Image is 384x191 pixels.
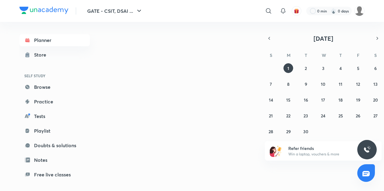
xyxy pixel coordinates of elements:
button: September 24, 2025 [318,111,328,120]
abbr: Thursday [339,52,342,58]
a: Planner [19,34,90,46]
button: September 28, 2025 [266,127,276,136]
abbr: September 5, 2025 [357,65,359,71]
abbr: September 10, 2025 [321,81,325,87]
abbr: September 18, 2025 [338,97,343,103]
button: September 8, 2025 [283,79,293,89]
abbr: September 19, 2025 [356,97,360,103]
button: September 11, 2025 [336,79,345,89]
button: September 2, 2025 [301,63,311,73]
button: September 18, 2025 [336,95,345,105]
a: Playlist [19,125,90,137]
abbr: September 3, 2025 [322,65,324,71]
abbr: September 9, 2025 [305,81,307,87]
button: September 20, 2025 [371,95,380,105]
a: Company Logo [19,7,68,16]
button: September 25, 2025 [336,111,345,120]
h6: Refer friends [288,145,363,151]
abbr: September 7, 2025 [270,81,272,87]
button: September 26, 2025 [353,111,363,120]
button: September 7, 2025 [266,79,276,89]
button: September 15, 2025 [283,95,293,105]
button: September 10, 2025 [318,79,328,89]
button: September 19, 2025 [353,95,363,105]
button: September 1, 2025 [283,63,293,73]
abbr: September 6, 2025 [374,65,377,71]
a: Practice [19,95,90,108]
button: September 21, 2025 [266,111,276,120]
button: [DATE] [273,34,373,43]
abbr: September 29, 2025 [286,129,291,134]
p: Win a laptop, vouchers & more [288,151,363,157]
abbr: September 4, 2025 [339,65,342,71]
abbr: September 12, 2025 [356,81,360,87]
button: September 4, 2025 [336,63,345,73]
img: avatar [294,8,299,14]
a: Browse [19,81,90,93]
abbr: Friday [357,52,359,58]
abbr: September 28, 2025 [269,129,273,134]
a: Store [19,49,90,61]
button: September 29, 2025 [283,127,293,136]
abbr: Tuesday [305,52,307,58]
abbr: September 27, 2025 [373,113,378,119]
abbr: September 2, 2025 [305,65,307,71]
div: Store [34,51,50,58]
button: September 27, 2025 [371,111,380,120]
abbr: September 23, 2025 [303,113,308,119]
button: September 22, 2025 [283,111,293,120]
abbr: September 15, 2025 [286,97,290,103]
abbr: Saturday [374,52,377,58]
abbr: September 11, 2025 [339,81,342,87]
button: avatar [292,6,301,16]
a: Notes [19,154,90,166]
abbr: Sunday [270,52,272,58]
button: September 12, 2025 [353,79,363,89]
abbr: September 25, 2025 [338,113,343,119]
abbr: September 20, 2025 [373,97,378,103]
abbr: September 26, 2025 [356,113,360,119]
a: Free live classes [19,168,90,181]
a: Doubts & solutions [19,139,90,151]
button: September 16, 2025 [301,95,311,105]
abbr: September 8, 2025 [287,81,290,87]
abbr: September 17, 2025 [321,97,325,103]
a: Tests [19,110,90,122]
abbr: September 24, 2025 [321,113,325,119]
button: September 5, 2025 [353,63,363,73]
img: Company Logo [19,7,68,14]
button: September 14, 2025 [266,95,276,105]
img: referral [270,145,282,157]
button: September 30, 2025 [301,127,311,136]
abbr: Monday [287,52,290,58]
h6: SELF STUDY [19,71,90,81]
abbr: September 22, 2025 [286,113,290,119]
button: September 6, 2025 [371,63,380,73]
img: ABHINAV PANWAR [354,6,365,16]
abbr: September 1, 2025 [287,65,289,71]
abbr: September 13, 2025 [373,81,378,87]
abbr: September 14, 2025 [269,97,273,103]
abbr: September 30, 2025 [303,129,308,134]
button: September 17, 2025 [318,95,328,105]
button: September 9, 2025 [301,79,311,89]
span: [DATE] [314,34,333,43]
button: September 13, 2025 [371,79,380,89]
abbr: September 16, 2025 [304,97,308,103]
img: ttu [363,146,371,153]
abbr: September 21, 2025 [269,113,273,119]
img: streak [331,8,337,14]
button: September 23, 2025 [301,111,311,120]
button: September 3, 2025 [318,63,328,73]
button: GATE - CSIT, DSAI ... [84,5,146,17]
abbr: Wednesday [322,52,326,58]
